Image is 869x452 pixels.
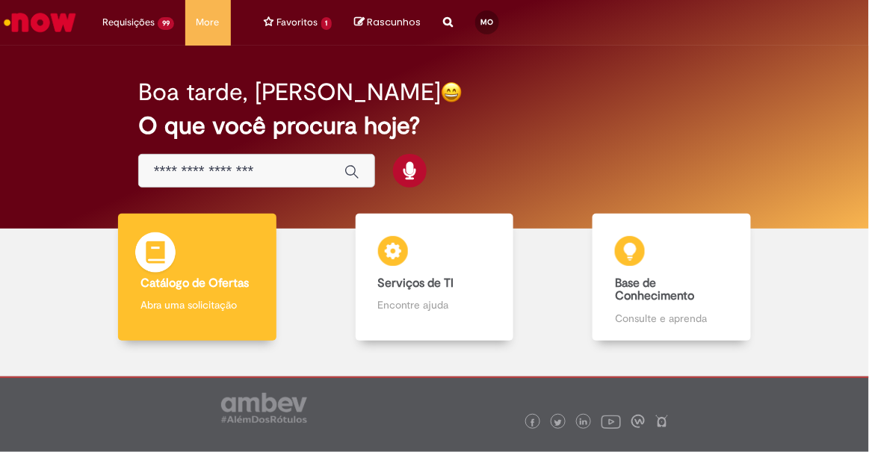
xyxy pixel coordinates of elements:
[78,214,316,341] a: Catálogo de Ofertas Abra uma solicitação
[221,393,307,423] img: logo_footer_ambev_rotulo_gray.png
[316,214,554,341] a: Serviços de TI Encontre ajuda
[602,412,621,431] img: logo_footer_youtube.png
[321,17,333,30] span: 1
[197,15,220,30] span: More
[140,297,254,312] p: Abra uma solicitação
[580,418,587,427] img: logo_footer_linkedin.png
[158,17,174,30] span: 99
[140,276,249,291] b: Catálogo de Ofertas
[615,311,729,326] p: Consulte e aprenda
[138,113,731,139] h2: O que você procura hoje?
[554,419,562,427] img: logo_footer_twitter.png
[367,15,421,29] span: Rascunhos
[553,214,791,341] a: Base de Conhecimento Consulte e aprenda
[441,81,463,103] img: happy-face.png
[102,15,155,30] span: Requisições
[529,419,536,427] img: logo_footer_facebook.png
[615,276,694,304] b: Base de Conhecimento
[481,17,494,27] span: MO
[277,15,318,30] span: Favoritos
[354,15,421,29] a: No momento, sua lista de rascunhos tem 0 Itens
[631,415,645,428] img: logo_footer_workplace.png
[378,297,492,312] p: Encontre ajuda
[138,79,441,105] h2: Boa tarde, [PERSON_NAME]
[378,276,454,291] b: Serviços de TI
[1,7,78,37] img: ServiceNow
[655,415,669,428] img: logo_footer_naosei.png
